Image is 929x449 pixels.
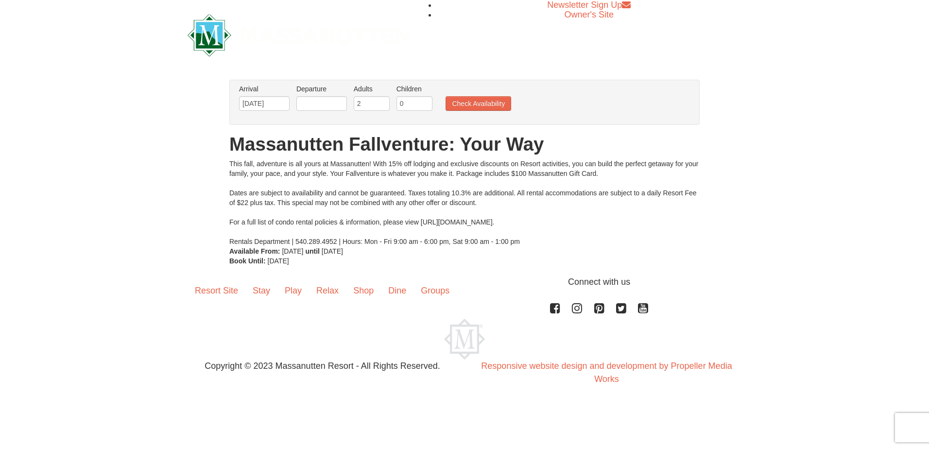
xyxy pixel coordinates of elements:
span: [DATE] [268,257,289,265]
img: Massanutten Resort Logo [188,14,410,56]
a: Massanutten Resort [188,22,410,45]
div: This fall, adventure is all yours at Massanutten! With 15% off lodging and exclusive discounts on... [229,159,700,246]
label: Adults [354,84,390,94]
h1: Massanutten Fallventure: Your Way [229,135,700,154]
label: Children [396,84,432,94]
span: [DATE] [322,247,343,255]
p: Connect with us [188,276,741,289]
a: Responsive website design and development by Propeller Media Works [481,361,732,384]
a: Resort Site [188,276,245,306]
strong: Available From: [229,247,280,255]
a: Shop [346,276,381,306]
strong: Book Until: [229,257,266,265]
label: Arrival [239,84,290,94]
a: Groups [413,276,457,306]
p: Copyright © 2023 Massanutten Resort - All Rights Reserved. [180,360,464,373]
a: Dine [381,276,413,306]
label: Departure [296,84,347,94]
strong: until [305,247,320,255]
a: Stay [245,276,277,306]
img: Massanutten Resort Logo [444,319,485,360]
span: [DATE] [282,247,303,255]
button: Check Availability [446,96,511,111]
a: Relax [309,276,346,306]
a: Owner's Site [565,10,614,19]
a: Play [277,276,309,306]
